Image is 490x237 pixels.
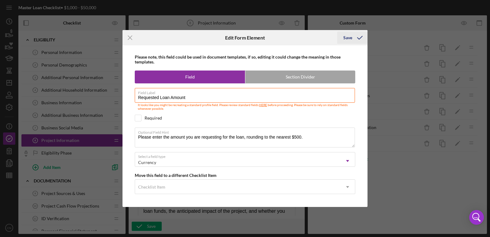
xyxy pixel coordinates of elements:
[5,5,152,46] p: Please provide a project narrative for the project you are seeking financing for. In your narrati...
[138,185,165,189] div: Checklist Item
[245,71,355,83] label: Section Divider
[135,173,217,178] b: Move this field to a different Checklist Item
[343,32,352,44] div: Save
[138,88,355,95] label: Field Label
[135,128,355,147] textarea: Please enter the amount you are requesting for the loan, rounding to the nearest $500.
[5,51,152,71] p: Providing a comprehensive project narrative, including details about additional funding sources, ...
[469,210,484,225] div: Open Intercom Messenger
[138,128,355,135] label: Optional Field Hint
[135,103,355,111] div: It looks like you might be recreating a standard profile field. Please review standard fields bef...
[135,54,341,64] b: Please note, this field could be used in document templates, if so, editing it could change the m...
[5,5,152,72] body: Rich Text Area. Press ALT-0 for help.
[138,160,156,165] div: Currency
[135,71,245,83] label: Field
[337,32,367,44] button: Save
[225,35,265,40] h6: Edit Form Element
[145,116,162,120] div: Required
[5,5,152,12] body: Rich Text Area. Press ALT-0 for help.
[259,103,267,107] a: HERE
